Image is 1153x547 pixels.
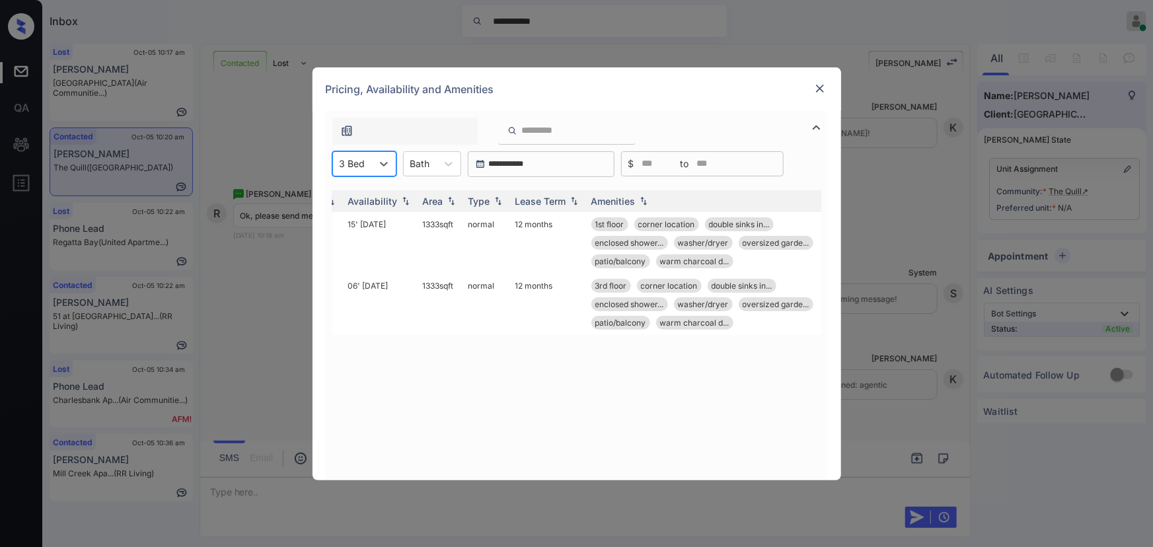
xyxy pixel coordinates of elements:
[568,196,581,205] img: sorting
[463,212,510,273] td: normal
[681,157,689,171] span: to
[709,219,770,229] span: double sinks in...
[343,212,418,273] td: 15' [DATE]
[423,196,443,207] div: Area
[595,256,646,266] span: patio/balcony
[313,67,841,111] div: Pricing, Availability and Amenities
[595,281,627,291] span: 3rd floor
[743,299,809,309] span: oversized garde...
[591,196,636,207] div: Amenities
[445,196,458,205] img: sorting
[595,299,664,309] span: enclosed shower...
[712,281,772,291] span: double sinks in...
[399,196,412,205] img: sorting
[595,219,624,229] span: 1st floor
[348,196,398,207] div: Availability
[595,318,646,328] span: patio/balcony
[678,238,729,248] span: washer/dryer
[510,212,586,273] td: 12 months
[595,238,664,248] span: enclosed shower...
[418,273,463,335] td: 1333 sqft
[510,273,586,335] td: 12 months
[628,157,634,171] span: $
[809,120,825,135] img: icon-zuma
[340,124,353,137] img: icon-zuma
[492,196,505,205] img: sorting
[637,196,650,205] img: sorting
[343,273,418,335] td: 06' [DATE]
[660,318,729,328] span: warm charcoal d...
[678,299,729,309] span: washer/dryer
[641,281,698,291] span: corner location
[660,256,729,266] span: warm charcoal d...
[418,212,463,273] td: 1333 sqft
[468,196,490,207] div: Type
[463,273,510,335] td: normal
[638,219,695,229] span: corner location
[515,196,566,207] div: Lease Term
[813,82,827,95] img: close
[507,125,517,137] img: icon-zuma
[743,238,809,248] span: oversized garde...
